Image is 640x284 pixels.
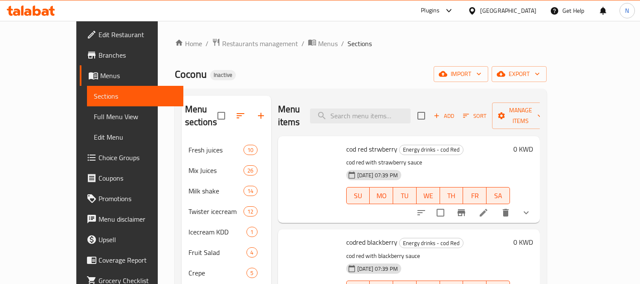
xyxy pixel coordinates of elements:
span: 26 [244,167,257,175]
div: Milk shake14 [182,181,271,201]
button: import [434,66,488,82]
button: Sort [461,109,489,123]
span: Menus [100,70,177,81]
span: cod red strwberry [346,143,397,155]
p: cod red with strawberry sauce [346,157,510,168]
p: cod red with blackberry sauce [346,251,510,261]
span: Crepe [188,268,247,278]
li: / [341,38,344,49]
span: TH [443,190,460,202]
span: SU [350,190,367,202]
a: Menus [80,65,183,86]
span: Select section [412,107,430,125]
div: Mix Juices26 [182,160,271,181]
div: Fresh juices10 [182,140,271,160]
button: delete [495,202,516,223]
div: items [243,206,257,217]
div: Fruit Salad4 [182,242,271,263]
div: Energy drinks - cod Red [399,145,463,155]
div: Energy drinks - cod Red [399,238,463,248]
div: [GEOGRAPHIC_DATA] [480,6,536,15]
a: Restaurants management [212,38,298,49]
a: Upsell [80,229,183,250]
h6: 0 KWD [513,236,533,248]
span: Full Menu View [94,111,177,122]
span: Coverage Report [98,255,177,265]
div: items [246,268,257,278]
button: TU [393,187,417,204]
span: Coupons [98,173,177,183]
span: Coconu [175,64,207,84]
span: export [498,69,540,79]
button: SA [487,187,510,204]
li: / [301,38,304,49]
span: Upsell [98,234,177,245]
h2: Menu items [278,103,300,129]
button: MO [370,187,393,204]
span: Select all sections [212,107,230,125]
a: Coverage Report [80,250,183,270]
button: sort-choices [411,202,431,223]
span: Edit Restaurant [98,29,177,40]
span: Twister icecream [188,206,244,217]
span: Sections [94,91,177,101]
input: search [310,108,411,123]
span: Sections [348,38,372,49]
span: 14 [244,187,257,195]
div: Crepe5 [182,263,271,283]
span: MO [373,190,390,202]
h2: Menu sections [185,103,217,129]
span: Choice Groups [98,152,177,163]
svg: Show Choices [521,208,531,218]
button: Add section [251,105,271,126]
span: [DATE] 07:39 PM [354,265,401,273]
a: Promotions [80,188,183,209]
span: Edit Menu [94,132,177,142]
a: Coupons [80,168,183,188]
button: SU [346,187,370,204]
button: Branch-specific-item [451,202,472,223]
button: show more [516,202,536,223]
span: import [440,69,481,79]
a: Sections [87,86,183,106]
div: items [243,165,257,176]
span: Fruit Salad [188,247,247,258]
span: Branches [98,50,177,60]
a: Menus [308,38,338,49]
h6: 0 KWD [513,143,533,155]
span: codred blackberry [346,236,397,249]
div: items [246,247,257,258]
span: Icecream KDD [188,227,247,237]
span: Sort items [458,109,492,123]
a: Choice Groups [80,147,183,168]
span: Restaurants management [222,38,298,49]
span: Add [432,111,455,121]
span: Sort [463,111,487,121]
div: Icecream KDD1 [182,222,271,242]
span: Energy drinks - cod Red [400,145,463,155]
span: Energy drinks - cod Red [400,238,463,248]
a: Home [175,38,202,49]
a: Edit Menu [87,127,183,147]
span: SA [490,190,507,202]
li: / [206,38,209,49]
span: N [625,6,629,15]
span: Menu disclaimer [98,214,177,224]
div: Plugins [421,6,440,16]
button: TH [440,187,463,204]
span: 5 [247,269,257,277]
a: Branches [80,45,183,65]
button: WE [417,187,440,204]
span: Fresh juices [188,145,244,155]
button: export [492,66,547,82]
span: 12 [244,208,257,216]
span: WE [420,190,437,202]
a: Full Menu View [87,106,183,127]
span: Inactive [210,71,236,79]
button: FR [463,187,487,204]
span: Promotions [98,193,177,204]
span: Mix Juices [188,165,244,176]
